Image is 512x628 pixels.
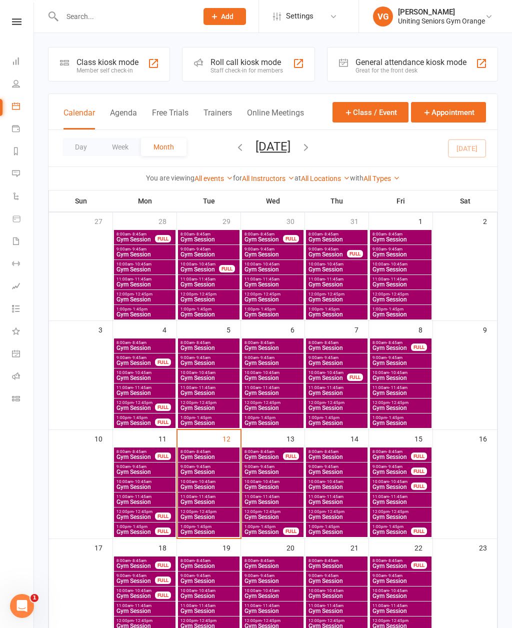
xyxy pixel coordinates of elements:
span: 11:00am [372,277,429,281]
span: 11:00am [180,277,237,281]
div: 13 [286,430,304,446]
span: 1 [30,594,38,602]
a: Calendar [12,96,34,118]
span: Gym Session [308,454,365,460]
span: Gym Session [372,251,429,257]
span: Gym Session [244,420,301,426]
span: - 8:45am [194,449,210,454]
span: - 12:45pm [197,400,216,405]
span: - 9:45am [322,355,338,360]
span: - 1:45pm [323,307,339,311]
a: People [12,73,34,96]
button: Month [141,138,186,156]
span: 10:00am [372,370,429,375]
span: Gym Session [116,266,173,272]
span: Gym Session [116,360,155,366]
span: - 10:45am [389,262,407,266]
span: Gym Session [116,375,173,381]
span: Gym Session [180,266,219,272]
span: 8:00am [308,449,365,454]
span: - 11:45am [389,385,407,390]
span: - 1:45pm [259,415,275,420]
span: - 9:45am [130,464,146,469]
div: FULL [283,452,299,460]
a: What's New [12,321,34,343]
span: 9:00am [244,355,301,360]
span: Gym Session [372,360,429,366]
th: Sat [433,190,497,211]
span: - 8:45am [130,340,146,345]
a: Roll call kiosk mode [12,366,34,388]
span: - 11:45am [261,385,279,390]
span: - 12:45pm [325,400,344,405]
span: Gym Session [180,345,237,351]
span: Gym Session [372,375,429,381]
span: - 12:45pm [261,292,280,296]
span: 11:00am [116,277,173,281]
span: 9:00am [372,355,429,360]
div: FULL [219,265,235,272]
span: Gym Session [372,390,429,396]
span: 9:00am [116,464,173,469]
span: - 11:45am [197,385,215,390]
span: Gym Session [116,405,155,411]
span: Gym Session [116,281,173,287]
span: - 10:45am [133,479,151,484]
div: Great for the front desk [355,67,466,74]
div: 5 [226,321,240,337]
span: 8:00am [372,232,429,236]
span: - 9:45am [386,247,402,251]
span: 12:00pm [372,400,429,405]
div: 11 [158,430,176,446]
div: 1 [418,212,432,229]
span: Gym Session [308,296,365,302]
span: - 8:45am [130,232,146,236]
div: 30 [286,212,304,229]
span: - 10:45am [389,370,407,375]
span: Gym Session [244,281,301,287]
span: 9:00am [180,355,237,360]
button: Agenda [110,108,137,129]
span: - 9:45am [386,355,402,360]
input: Search... [59,9,190,23]
div: FULL [411,343,427,351]
span: 8:00am [116,449,155,454]
div: 27 [94,212,112,229]
span: - 8:45am [386,340,402,345]
span: - 11:45am [197,277,215,281]
span: Gym Session [116,251,173,257]
span: 11:00am [244,277,301,281]
span: Gym Session [308,469,365,475]
span: 8:00am [116,232,155,236]
div: [PERSON_NAME] [398,7,485,16]
span: 8:00am [244,340,301,345]
span: 1:00pm [180,307,237,311]
span: Gym Session [244,345,301,351]
span: 10:00am [372,262,429,266]
span: 12:00pm [180,292,237,296]
span: - 1:45pm [259,307,275,311]
div: Uniting Seniors Gym Orange [398,16,485,25]
div: 29 [222,212,240,229]
span: - 10:45am [261,262,279,266]
span: 9:00am [116,355,155,360]
a: All Locations [301,174,350,182]
div: 3 [98,321,112,337]
span: Gym Session [244,360,301,366]
span: 10:00am [116,262,173,266]
span: - 9:45am [194,247,210,251]
span: Gym Session [116,454,155,460]
div: 4 [162,321,176,337]
span: - 11:45am [133,385,151,390]
div: 7 [354,321,368,337]
div: General attendance kiosk mode [355,57,466,67]
span: - 12:45pm [261,400,280,405]
span: Gym Session [180,251,237,257]
span: - 8:45am [322,449,338,454]
span: - 1:45pm [195,307,211,311]
th: Sun [49,190,113,211]
span: - 8:45am [322,232,338,236]
button: Appointment [411,102,486,122]
a: Product Sales [12,208,34,231]
span: - 9:45am [322,464,338,469]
